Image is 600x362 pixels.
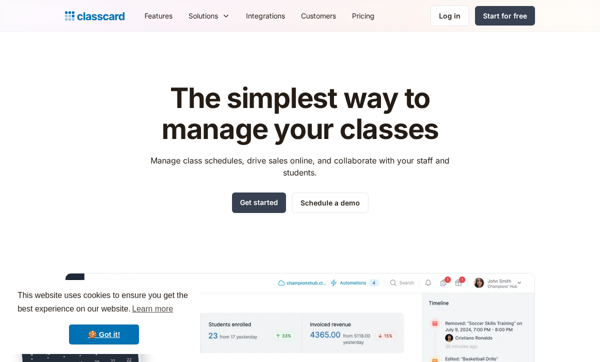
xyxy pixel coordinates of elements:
a: learn more about cookies [130,301,174,316]
a: Log in [430,5,469,26]
div: Solutions [180,4,238,27]
a: Schedule a demo [292,192,368,213]
a: Customers [293,4,344,27]
a: Logo [65,9,124,23]
a: Pricing [344,4,382,27]
span: This website uses cookies to ensure you get the best experience on our website. [17,289,190,316]
a: Integrations [238,4,293,27]
h1: The simplest way to manage your classes [141,83,459,144]
a: dismiss cookie message [69,324,139,344]
a: Features [136,4,180,27]
div: Log in [439,10,460,21]
a: Start for free [475,6,535,25]
p: Manage class schedules, drive sales online, and collaborate with your staff and students. [141,154,459,178]
div: cookieconsent [8,280,200,354]
div: Start for free [483,10,527,21]
div: Solutions [188,10,218,21]
a: Get started [232,192,286,213]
